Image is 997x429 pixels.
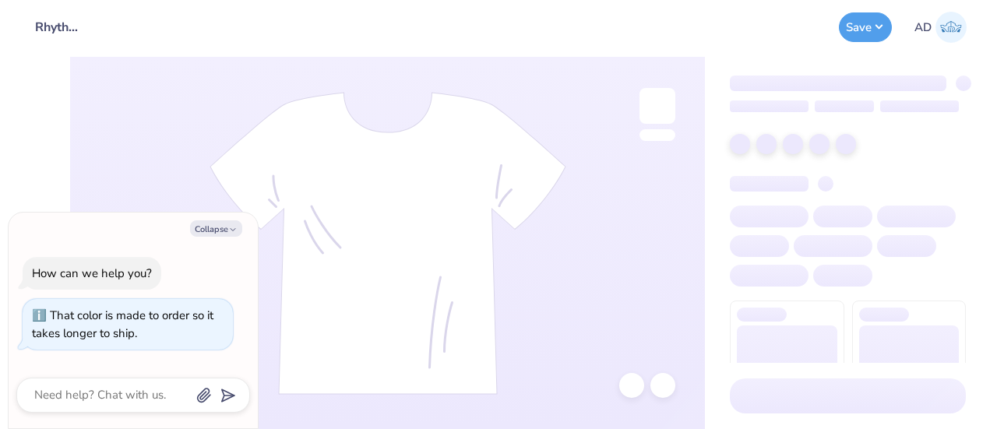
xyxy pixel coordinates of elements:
div: That color is made to order so it takes longer to ship. [32,308,213,341]
button: Save [839,12,892,42]
input: Untitled Design [23,12,100,43]
img: tee-skeleton.svg [210,92,566,395]
img: Ava Dee [935,12,967,43]
div: How can we help you? [32,265,152,281]
button: Collapse [190,220,242,237]
a: AD [907,12,974,43]
span: AD [914,19,932,37]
